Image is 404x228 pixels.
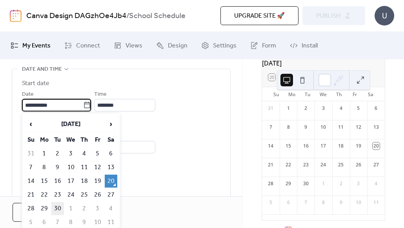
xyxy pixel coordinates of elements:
[105,133,117,146] th: Sa
[285,199,292,206] div: 6
[105,175,117,188] td: 20
[105,116,117,132] span: ›
[262,41,276,51] span: Form
[38,116,104,133] th: [DATE]
[302,124,309,131] div: 9
[320,124,327,131] div: 10
[300,87,315,101] div: Tu
[65,161,77,174] td: 10
[108,35,148,56] a: Views
[373,142,380,150] div: 20
[355,142,362,150] div: 19
[22,65,62,74] span: Date and time
[38,161,51,174] td: 8
[268,87,284,101] div: Su
[373,105,380,112] div: 6
[38,133,51,146] th: Mo
[25,202,37,215] td: 28
[105,147,117,160] td: 6
[302,199,309,206] div: 7
[150,35,193,56] a: Design
[337,180,344,187] div: 2
[51,133,64,146] th: Tu
[302,41,318,51] span: Install
[373,199,380,206] div: 11
[337,105,344,112] div: 4
[262,58,385,68] div: [DATE]
[91,147,104,160] td: 5
[94,90,107,99] span: Time
[363,87,379,101] div: Sa
[78,202,91,215] td: 2
[25,147,37,160] td: 31
[220,6,298,25] button: Upgrade site 🚀
[78,147,91,160] td: 4
[5,35,56,56] a: My Events
[22,79,49,88] div: Start date
[65,188,77,201] td: 24
[302,142,309,150] div: 16
[168,41,187,51] span: Design
[51,147,64,160] td: 2
[337,142,344,150] div: 18
[355,180,362,187] div: 3
[51,175,64,188] td: 16
[51,202,64,215] td: 30
[373,161,380,168] div: 27
[320,161,327,168] div: 24
[78,133,91,146] th: Th
[105,161,117,174] td: 13
[126,9,129,24] b: /
[38,175,51,188] td: 15
[129,9,186,24] b: School Schedule
[302,180,309,187] div: 30
[38,188,51,201] td: 22
[78,188,91,201] td: 25
[267,124,274,131] div: 7
[51,161,64,174] td: 9
[91,161,104,174] td: 12
[105,188,117,201] td: 27
[26,9,126,24] a: Canva Design DAGzhOe4Jb4
[267,161,274,168] div: 21
[25,175,37,188] td: 14
[195,35,242,56] a: Settings
[337,199,344,206] div: 9
[267,180,274,187] div: 28
[51,188,64,201] td: 23
[373,180,380,187] div: 4
[347,87,363,101] div: Fr
[65,133,77,146] th: We
[76,41,100,51] span: Connect
[234,11,285,21] span: Upgrade site 🚀
[65,147,77,160] td: 3
[91,175,104,188] td: 19
[320,199,327,206] div: 8
[22,41,51,51] span: My Events
[284,35,324,56] a: Install
[331,87,347,101] div: Th
[355,124,362,131] div: 12
[285,105,292,112] div: 1
[91,133,104,146] th: Fr
[25,161,37,174] td: 7
[375,6,394,26] div: U
[38,147,51,160] td: 1
[285,124,292,131] div: 8
[373,124,380,131] div: 13
[78,175,91,188] td: 18
[91,202,104,215] td: 3
[58,35,106,56] a: Connect
[13,203,64,222] button: Cancel
[25,188,37,201] td: 21
[126,41,142,51] span: Views
[284,87,300,101] div: Mo
[267,199,274,206] div: 5
[25,116,37,132] span: ‹
[38,202,51,215] td: 29
[320,142,327,150] div: 17
[285,180,292,187] div: 29
[267,142,274,150] div: 14
[355,105,362,112] div: 5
